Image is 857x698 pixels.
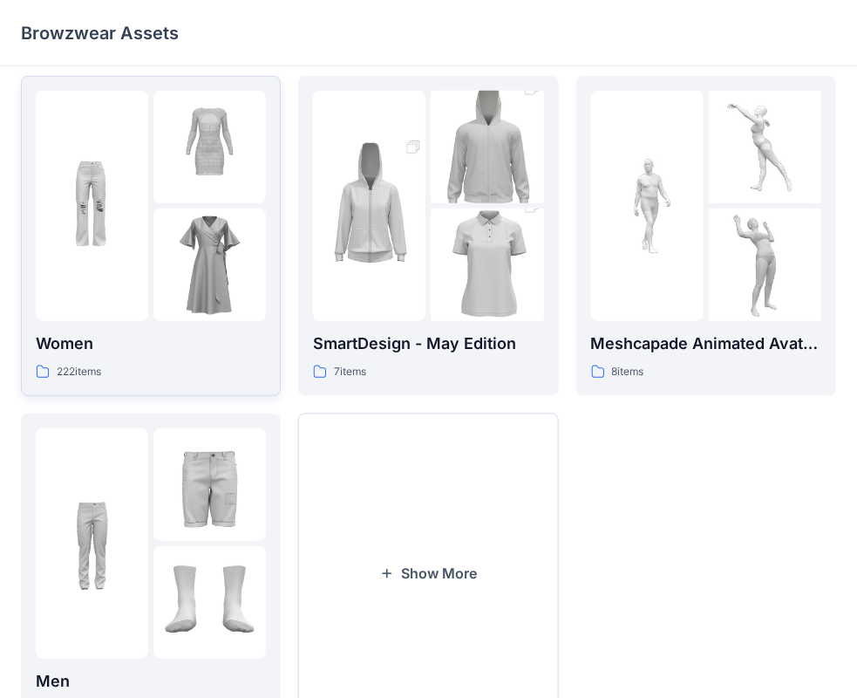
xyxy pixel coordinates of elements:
p: 7 items [334,363,366,381]
p: 8 items [612,363,644,381]
a: folder 1folder 2folder 3Meshcapade Animated Avatars8items [576,76,836,396]
img: folder 2 [431,63,543,232]
p: 222 items [57,363,101,381]
img: folder 3 [431,181,543,350]
p: SmartDesign - May Edition [313,332,543,356]
img: folder 1 [36,149,148,262]
a: folder 1folder 2folder 3SmartDesign - May Edition7items [298,76,558,396]
img: folder 2 [153,428,266,541]
img: folder 1 [313,121,425,291]
img: folder 1 [591,149,704,262]
img: folder 2 [709,91,821,203]
p: Meshcapade Animated Avatars [591,332,821,356]
img: folder 1 [36,487,148,599]
img: folder 3 [153,546,266,659]
img: folder 3 [153,209,266,321]
p: Browzwear Assets [21,21,179,45]
img: folder 2 [153,91,266,203]
p: Men [36,669,266,694]
img: folder 3 [709,209,821,321]
a: folder 1folder 2folder 3Women222items [21,76,281,396]
p: Women [36,332,266,356]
